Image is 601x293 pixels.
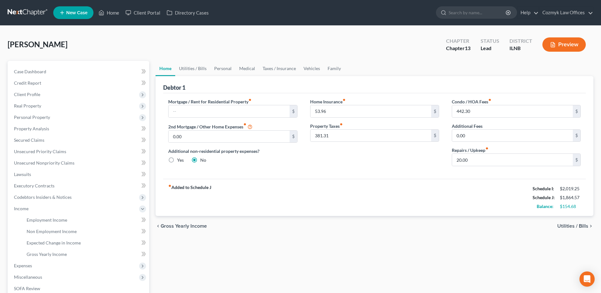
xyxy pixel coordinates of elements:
span: New Case [66,10,87,15]
span: Client Profile [14,92,40,97]
div: $ [290,131,297,143]
input: -- [452,130,573,142]
i: fiber_manual_record [168,184,171,187]
i: fiber_manual_record [243,123,246,126]
a: Cozmyk Law Offices [539,7,593,18]
div: $2,019.25 [560,186,581,192]
i: fiber_manual_record [248,98,252,101]
span: Gross Yearly Income [161,224,207,229]
a: Property Analysis [9,123,149,134]
i: fiber_manual_record [340,123,343,126]
div: $1,864.57 [560,194,581,201]
span: Codebtors Insiders & Notices [14,194,72,200]
span: Expected Change in Income [27,240,81,245]
span: Real Property [14,103,41,108]
span: Personal Property [14,114,50,120]
a: Utilities / Bills [175,61,210,76]
input: -- [452,105,573,117]
i: fiber_manual_record [342,98,346,101]
span: 13 [465,45,470,51]
span: Credit Report [14,80,41,86]
strong: Schedule J: [533,195,555,200]
a: Vehicles [300,61,324,76]
a: Credit Report [9,77,149,89]
span: Unsecured Nonpriority Claims [14,160,74,166]
strong: Schedule I: [533,186,554,191]
label: Home Insurance [310,98,346,105]
button: chevron_left Gross Yearly Income [156,224,207,229]
a: Unsecured Nonpriority Claims [9,157,149,169]
a: Employment Income [22,214,149,226]
span: Case Dashboard [14,69,46,74]
input: -- [452,154,573,166]
button: Preview [542,37,586,52]
input: -- [169,131,289,143]
label: Additional Fees [452,123,483,129]
a: Case Dashboard [9,66,149,77]
div: $154.68 [560,203,581,210]
div: Lead [481,45,499,52]
div: $ [290,105,297,117]
a: Home [95,7,122,18]
strong: Balance: [537,204,553,209]
a: Personal [210,61,235,76]
a: Lawsuits [9,169,149,180]
div: Debtor 1 [163,84,185,91]
a: Family [324,61,345,76]
a: Taxes / Insurance [259,61,300,76]
i: chevron_right [588,224,593,229]
div: Open Intercom Messenger [579,271,595,287]
div: Status [481,37,499,45]
i: fiber_manual_record [488,98,491,101]
span: Expenses [14,263,32,268]
label: Mortgage / Rent for Residential Property [168,98,252,105]
label: Additional non-residential property expenses? [168,148,297,154]
a: Unsecured Priority Claims [9,146,149,157]
span: Property Analysis [14,126,49,131]
span: Executory Contracts [14,183,54,188]
a: Gross Yearly Income [22,249,149,260]
i: chevron_left [156,224,161,229]
div: District [509,37,532,45]
div: ILNB [509,45,532,52]
span: Employment Income [27,217,67,223]
span: SOFA Review [14,286,40,291]
label: No [200,157,206,163]
a: Medical [235,61,259,76]
span: Lawsuits [14,172,31,177]
a: Expected Change in Income [22,237,149,249]
input: -- [169,105,289,117]
div: $ [573,130,580,142]
button: Utilities / Bills chevron_right [557,224,593,229]
span: Miscellaneous [14,274,42,280]
span: [PERSON_NAME] [8,40,67,49]
input: Search by name... [449,7,507,18]
span: Secured Claims [14,137,44,143]
span: Non Employment Income [27,229,77,234]
div: $ [431,130,439,142]
i: fiber_manual_record [485,147,489,150]
a: Executory Contracts [9,180,149,192]
span: Utilities / Bills [557,224,588,229]
a: Client Portal [122,7,163,18]
label: 2nd Mortgage / Other Home Expenses [168,123,253,130]
a: Non Employment Income [22,226,149,237]
input: -- [310,105,431,117]
label: Yes [177,157,184,163]
span: Unsecured Priority Claims [14,149,66,154]
a: Help [517,7,539,18]
div: $ [573,154,580,166]
span: Income [14,206,29,211]
div: Chapter [446,45,470,52]
span: Gross Yearly Income [27,251,67,257]
div: $ [431,105,439,117]
a: Home [156,61,175,76]
div: $ [573,105,580,117]
label: Condo / HOA Fees [452,98,491,105]
div: Chapter [446,37,470,45]
a: Secured Claims [9,134,149,146]
input: -- [310,130,431,142]
label: Property Taxes [310,123,343,129]
label: Repairs / Upkeep [452,147,489,153]
strong: Added to Schedule J [168,184,211,211]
